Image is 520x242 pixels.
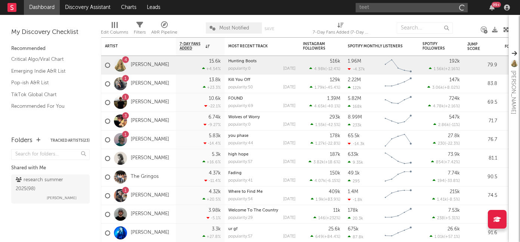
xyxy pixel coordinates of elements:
[326,104,339,109] span: -40.1 %
[11,55,82,63] a: Critical Algo/Viral Chart
[228,85,253,89] div: popularity: 50
[16,176,83,194] div: research summer 2025 ( 98 )
[131,230,169,236] a: [PERSON_NAME]
[467,173,497,182] div: 90.5
[228,123,251,127] div: popularity: 0
[283,197,295,201] div: [DATE]
[228,171,295,175] div: Fading
[209,133,221,138] div: 5.83k
[381,205,415,224] svg: Chart title
[449,59,460,64] div: 192k
[207,216,221,220] div: -5.1 %
[314,67,325,71] span: 4.98k
[445,216,459,220] span: +5.31 %
[437,198,447,202] span: 1.41k
[311,197,340,202] div: ( )
[134,19,146,40] div: Filters
[208,115,221,120] div: 6.74k
[381,75,415,93] svg: Chart title
[327,96,340,101] div: 1.39M
[11,164,90,173] div: Shared with Me
[348,141,365,146] div: -14.3k
[509,70,518,114] div: [PERSON_NAME]
[348,85,361,90] div: 122k
[202,197,221,202] div: +20.5 %
[348,171,360,176] div: 49.1k
[131,192,169,199] a: [PERSON_NAME]
[209,78,221,82] div: 13.8k
[11,67,82,75] a: Emerging Indie A&R List
[328,227,340,232] div: 25.6k
[228,171,242,175] a: Fading
[228,134,295,138] div: you phase
[348,152,359,157] div: 633k
[448,208,460,213] div: 7.53k
[134,28,146,37] div: Filters
[310,122,340,127] div: ( )
[330,152,340,157] div: 187k
[330,133,340,138] div: 178k
[437,216,444,220] span: 238
[212,152,221,157] div: 5.3k
[446,179,459,183] span: -33.8 %
[310,178,340,183] div: ( )
[326,67,339,71] span: -12.4 %
[228,141,253,145] div: popularity: 44
[432,197,460,202] div: ( )
[348,133,360,138] div: 65.5k
[348,96,361,101] div: 5.82M
[204,178,221,183] div: -11.4 %
[47,194,77,202] span: [PERSON_NAME]
[434,67,444,71] span: 1.56k
[228,190,263,194] a: Where to Find Me
[228,208,278,213] a: Welcome To The Country
[348,197,362,202] div: -1.8k
[438,142,445,146] span: 230
[432,216,460,220] div: ( )
[219,26,249,31] span: Most Notified
[433,104,444,109] span: 4.78k
[381,186,415,205] svg: Chart title
[50,139,90,142] button: Tracked Artists(23)
[11,149,90,160] input: Search for folders...
[381,168,415,186] svg: Chart title
[467,210,497,219] div: 90.2
[131,81,169,87] a: [PERSON_NAME]
[313,28,369,37] div: 7-Day Fans Added (7-Day Fans Added)
[228,153,248,157] a: high hope
[203,85,221,90] div: +23.3 %
[209,59,221,64] div: 15.6k
[381,131,415,149] svg: Chart title
[315,179,325,183] span: 4.07k
[449,96,460,101] div: 724k
[202,160,221,164] div: +16.6 %
[348,115,362,120] div: 8.99M
[448,171,460,176] div: 7.74k
[348,208,358,213] div: 178k
[448,133,460,138] div: 27.8k
[446,142,459,146] span: -22.3 %
[315,142,325,146] span: 1.27k
[131,211,169,217] a: [PERSON_NAME]
[228,115,260,119] a: Wolves of Worry
[348,179,360,183] div: 295
[348,189,358,194] div: 1.4M
[467,79,497,88] div: 83.8
[209,96,221,101] div: 10.6k
[228,216,253,220] div: popularity: 29
[489,4,495,10] button: 99+
[324,235,339,239] span: +84.4 %
[228,97,243,101] a: FOUND
[11,175,90,204] a: research summer 2025(98)[PERSON_NAME]
[315,235,323,239] span: 649
[429,66,460,71] div: ( )
[313,216,340,220] div: ( )
[492,2,501,7] div: 99 +
[228,115,295,119] div: Wolves of Worry
[11,102,82,110] a: Recommended For You
[11,44,90,53] div: Recommended
[467,42,486,51] div: Jump Score
[432,86,443,90] span: 3.06k
[131,118,169,124] a: [PERSON_NAME]
[330,59,340,64] div: 516k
